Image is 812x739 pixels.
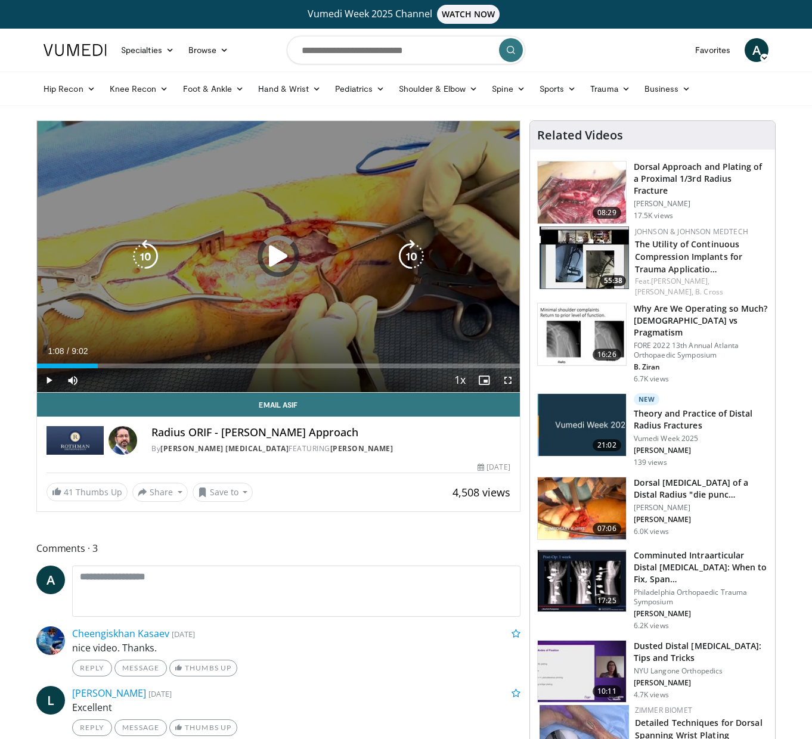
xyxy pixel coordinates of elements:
a: [PERSON_NAME] [MEDICAL_DATA] [160,443,289,454]
div: Feat. [635,276,765,297]
p: [PERSON_NAME] [634,503,768,513]
span: 1:08 [48,346,64,356]
img: c2d76d2b-32a1-47bf-abca-1a9f3ed4a02e.150x105_q85_crop-smart_upscale.jpg [538,550,626,612]
a: Hand & Wrist [251,77,328,101]
p: Vumedi Week 2025 [634,434,768,443]
a: 21:02 New Theory and Practice of Distal Radius Fractures Vumedi Week 2025 [PERSON_NAME] 139 views [537,393,768,467]
button: Share [132,483,188,502]
p: [PERSON_NAME] [634,515,768,524]
span: 41 [64,486,73,498]
a: B. Cross [695,287,723,297]
a: 16:26 Why Are We Operating so Much? [DEMOGRAPHIC_DATA] vs Pragmatism FORE 2022 13th Annual Atlant... [537,303,768,384]
h3: Dorsal Approach and Plating of a Proximal 1/3rd Radius Fracture [634,161,768,197]
button: Playback Rate [448,368,472,392]
p: nice video. Thanks. [72,641,520,655]
button: Play [37,368,61,392]
p: 6.7K views [634,374,669,384]
a: Reply [72,719,112,736]
p: 139 views [634,458,667,467]
a: Cheengiskhan Kasaev [72,627,169,640]
h3: Dorsal [MEDICAL_DATA] of a Distal Radius "die punc… [634,477,768,501]
a: Shoulder & Elbow [392,77,485,101]
p: 17.5K views [634,211,673,221]
img: Rothman Hand Surgery [47,426,104,455]
a: Johnson & Johnson MedTech [635,226,748,237]
img: 00376a2a-df33-4357-8f72-5b9cd9908985.jpg.150x105_q85_crop-smart_upscale.jpg [538,394,626,456]
a: 10:11 Dusted Distal [MEDICAL_DATA]: Tips and Tricks NYU Langone Orthopedics [PERSON_NAME] 4.7K views [537,640,768,703]
a: Knee Recon [103,77,176,101]
a: A [745,38,768,62]
p: 6.0K views [634,527,669,536]
video-js: Video Player [37,121,520,393]
a: Email Asif [37,393,520,417]
span: 17:25 [593,595,621,607]
span: 55:38 [600,275,626,286]
div: [DATE] [478,462,510,473]
a: Sports [532,77,584,101]
span: WATCH NOW [437,5,500,24]
img: 61c58ca6-b1f4-41db-9bce-14b13d9e757b.150x105_q85_crop-smart_upscale.jpg [538,641,626,703]
a: Trauma [583,77,637,101]
h3: Comminuted Intraarticular Distal [MEDICAL_DATA]: When to Fix, Span… [634,549,768,585]
a: Message [114,719,167,736]
img: 99079dcb-b67f-40ef-8516-3995f3d1d7db.150x105_q85_crop-smart_upscale.jpg [538,303,626,365]
h4: Related Videos [537,128,623,142]
a: Specialties [114,38,181,62]
div: By FEATURING [151,443,510,454]
button: Save to [193,483,253,502]
a: Zimmer Biomet [635,705,692,715]
p: Philadelphia Orthopaedic Trauma Symposium [634,588,768,607]
a: L [36,686,65,715]
h3: Dusted Distal [MEDICAL_DATA]: Tips and Tricks [634,640,768,664]
span: 4,508 views [453,485,510,499]
a: Thumbs Up [169,660,237,676]
button: Mute [61,368,85,392]
a: [PERSON_NAME], [635,287,693,297]
a: Reply [72,660,112,676]
a: Browse [181,38,236,62]
a: Spine [485,77,532,101]
a: Vumedi Week 2025 ChannelWATCH NOW [45,5,767,24]
small: [DATE] [172,629,195,639]
a: [PERSON_NAME], [651,276,709,286]
span: 9:02 [72,346,88,356]
img: Avatar [36,626,65,655]
span: 08:29 [593,207,621,219]
h4: Radius ORIF - [PERSON_NAME] Approach [151,426,510,439]
div: Progress Bar [37,364,520,368]
a: 08:29 Dorsal Approach and Plating of a Proximal 1/3rd Radius Fracture [PERSON_NAME] 17.5K views [537,161,768,224]
span: 10:11 [593,685,621,697]
p: NYU Langone Orthopedics [634,666,768,676]
p: 4.7K views [634,690,669,700]
span: / [67,346,69,356]
img: 05424410-063a-466e-aef3-b135df8d3cb3.150x105_q85_crop-smart_upscale.jpg [540,226,629,289]
button: Enable picture-in-picture mode [472,368,496,392]
img: edd4a696-d698-4b82-bf0e-950aa4961b3f.150x105_q85_crop-smart_upscale.jpg [538,162,626,223]
span: 07:06 [593,523,621,535]
p: [PERSON_NAME] [634,609,768,619]
small: [DATE] [148,688,172,699]
span: 21:02 [593,439,621,451]
a: A [36,566,65,594]
a: 55:38 [540,226,629,289]
img: VuMedi Logo [44,44,107,56]
p: Excellent [72,700,520,715]
span: Comments 3 [36,541,520,556]
span: 16:26 [593,349,621,361]
a: The Utility of Continuous Compression Implants for Trauma Applicatio… [635,238,742,275]
p: [PERSON_NAME] [634,446,768,455]
a: 17:25 Comminuted Intraarticular Distal [MEDICAL_DATA]: When to Fix, Span… Philadelphia Orthopaedi... [537,549,768,631]
p: New [634,393,660,405]
p: FORE 2022 13th Annual Atlanta Orthopaedic Symposium [634,341,768,360]
a: Message [114,660,167,676]
button: Fullscreen [496,368,520,392]
input: Search topics, interventions [287,36,525,64]
img: Avatar [109,426,137,455]
a: Business [637,77,698,101]
p: [PERSON_NAME] [634,678,768,688]
a: [PERSON_NAME] [72,687,146,700]
p: 6.2K views [634,621,669,631]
